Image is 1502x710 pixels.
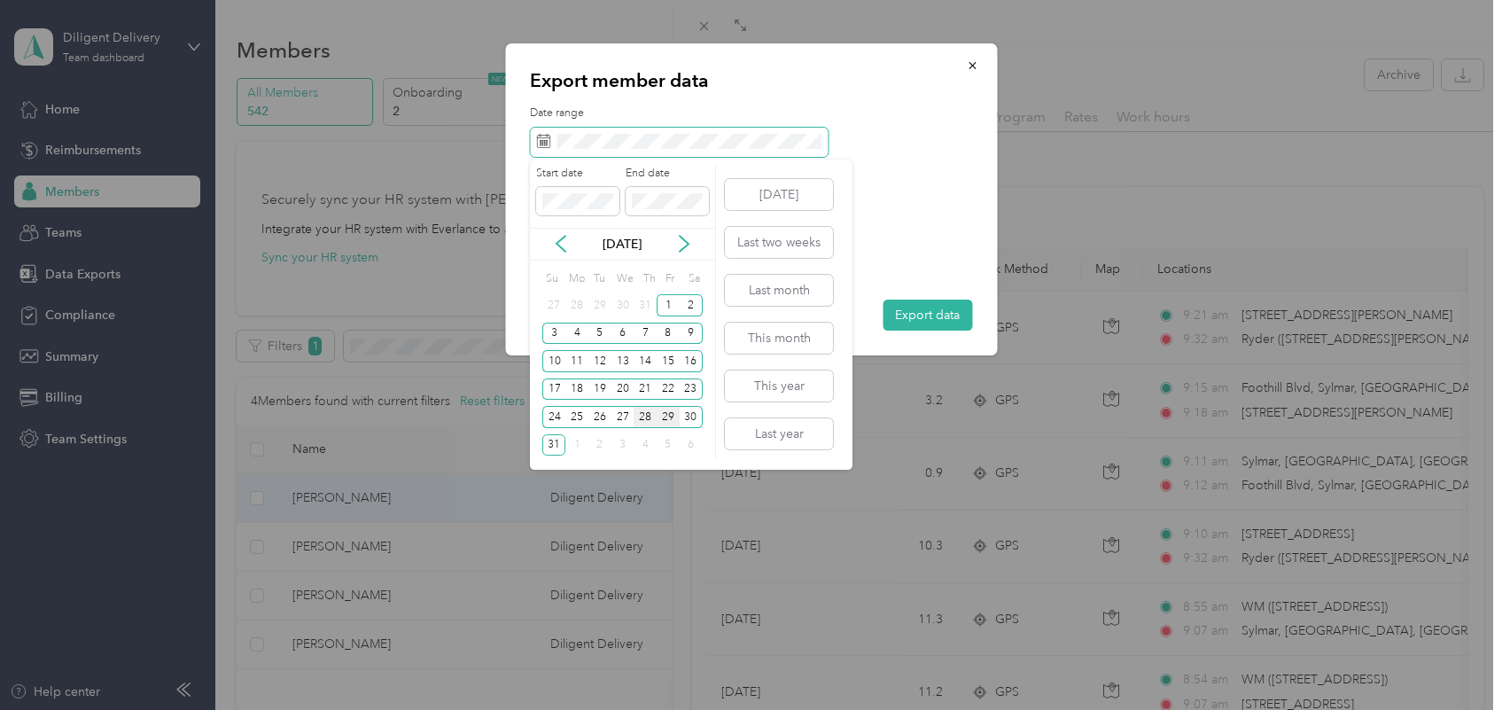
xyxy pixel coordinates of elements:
[611,406,634,428] div: 27
[680,434,703,456] div: 6
[680,350,703,372] div: 16
[1403,611,1502,710] iframe: Everlance-gr Chat Button Frame
[657,378,680,401] div: 22
[611,323,634,345] div: 6
[663,267,680,292] div: Fr
[585,235,659,254] p: [DATE]
[588,323,611,345] div: 5
[634,406,657,428] div: 28
[640,267,657,292] div: Th
[565,294,588,316] div: 28
[542,434,565,456] div: 31
[542,267,559,292] div: Su
[657,323,680,345] div: 8
[680,323,703,345] div: 9
[542,378,565,401] div: 17
[565,267,585,292] div: Mo
[565,406,588,428] div: 25
[588,378,611,401] div: 19
[725,227,833,258] button: Last two weeks
[626,166,709,182] label: End date
[725,275,833,306] button: Last month
[634,323,657,345] div: 7
[542,323,565,345] div: 3
[657,350,680,372] div: 15
[611,350,634,372] div: 13
[634,294,657,316] div: 31
[588,350,611,372] div: 12
[725,323,833,354] button: This month
[565,350,588,372] div: 11
[542,350,565,372] div: 10
[725,371,833,402] button: This year
[634,350,657,372] div: 14
[530,105,972,121] label: Date range
[680,406,703,428] div: 30
[680,378,703,401] div: 23
[725,179,833,210] button: [DATE]
[657,434,680,456] div: 5
[634,378,657,401] div: 21
[680,294,703,316] div: 2
[634,434,657,456] div: 4
[591,267,608,292] div: Tu
[530,68,972,93] p: Export member data
[565,434,588,456] div: 1
[588,406,611,428] div: 26
[611,294,634,316] div: 30
[657,406,680,428] div: 29
[565,323,588,345] div: 4
[536,166,619,182] label: Start date
[614,267,634,292] div: We
[565,378,588,401] div: 18
[611,434,634,456] div: 3
[542,406,565,428] div: 24
[588,434,611,456] div: 2
[657,294,680,316] div: 1
[883,300,972,331] button: Export data
[725,418,833,449] button: Last year
[686,267,703,292] div: Sa
[542,294,565,316] div: 27
[611,378,634,401] div: 20
[588,294,611,316] div: 29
